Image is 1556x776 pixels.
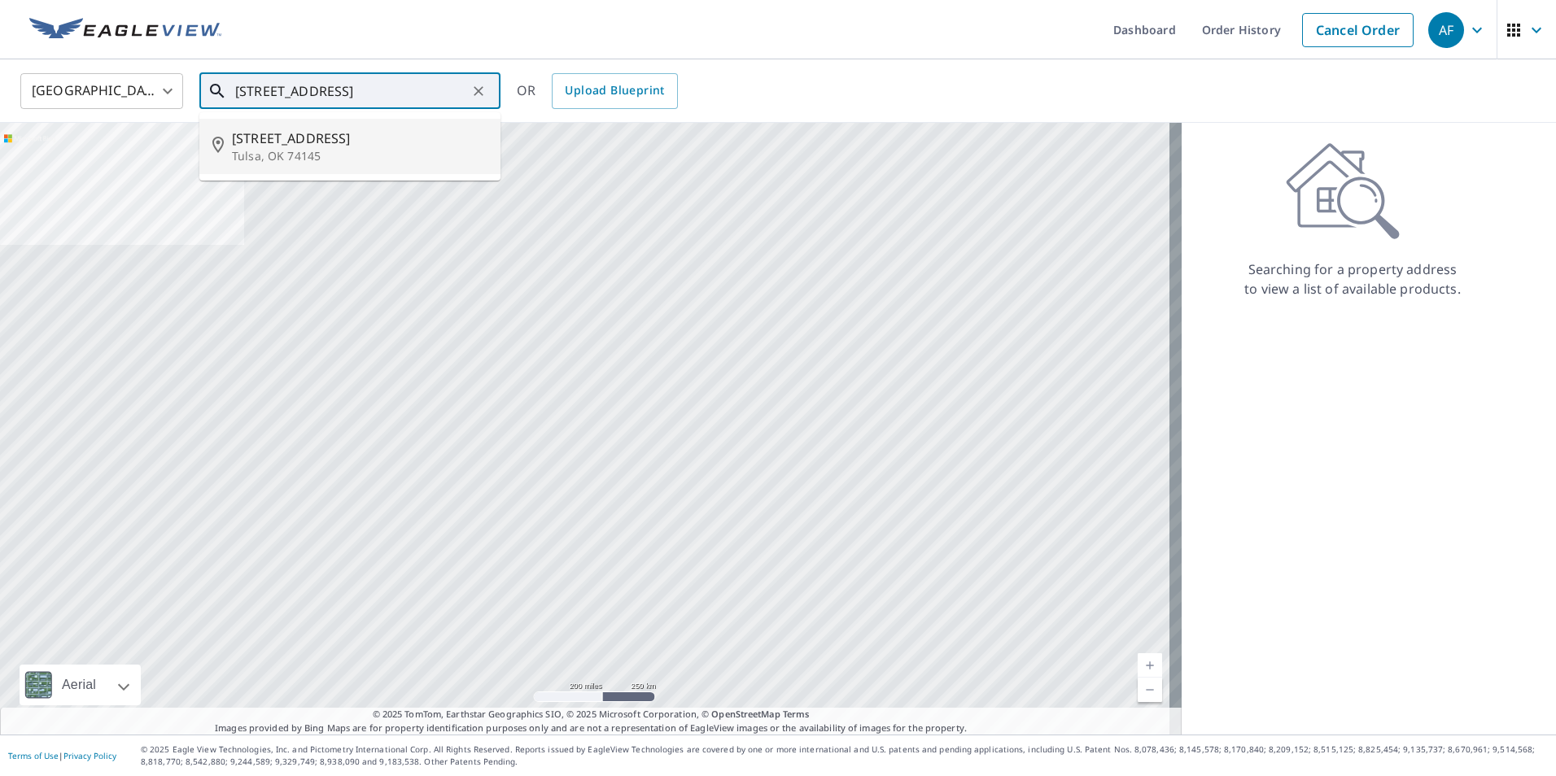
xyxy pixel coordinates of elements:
div: Aerial [20,665,141,705]
span: Upload Blueprint [565,81,664,101]
a: Cancel Order [1302,13,1414,47]
img: EV Logo [29,18,221,42]
div: Aerial [57,665,101,705]
p: | [8,751,116,761]
a: Upload Blueprint [552,73,677,109]
p: Tulsa, OK 74145 [232,148,487,164]
div: OR [517,73,678,109]
div: [GEOGRAPHIC_DATA] [20,68,183,114]
a: Terms of Use [8,750,59,761]
a: Terms [783,708,810,720]
span: [STREET_ADDRESS] [232,129,487,148]
a: Current Level 5, Zoom In [1138,653,1162,678]
button: Clear [467,80,490,102]
input: Search by address or latitude-longitude [235,68,467,114]
p: © 2025 Eagle View Technologies, Inc. and Pictometry International Corp. All Rights Reserved. Repo... [141,743,1548,768]
p: Searching for a property address to view a list of available products. [1243,259,1462,299]
a: OpenStreetMap [711,708,780,720]
a: Privacy Policy [63,750,116,761]
span: © 2025 TomTom, Earthstar Geographics SIO, © 2025 Microsoft Corporation, © [373,708,810,722]
a: Current Level 5, Zoom Out [1138,678,1162,702]
div: AF [1428,12,1464,48]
